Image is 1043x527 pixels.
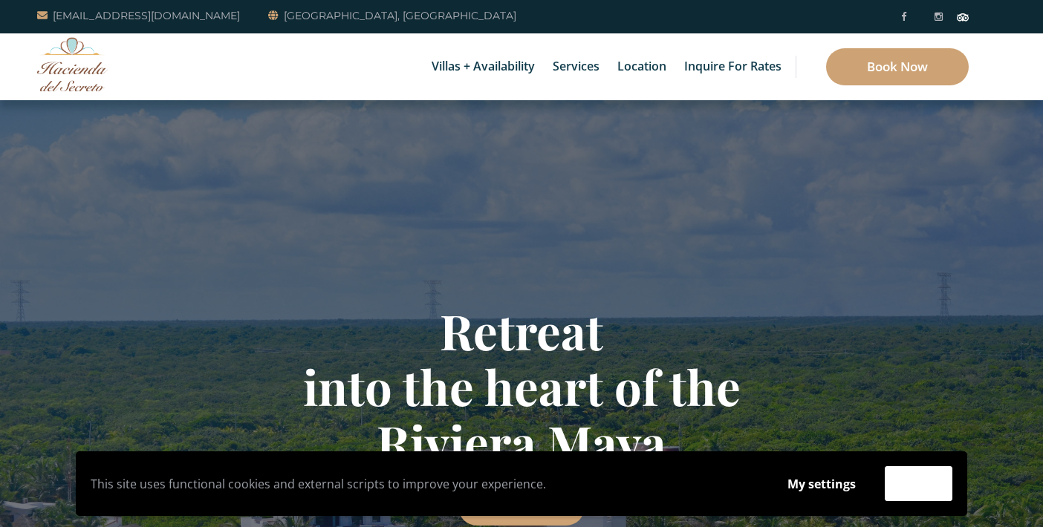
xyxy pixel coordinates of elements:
img: Awesome Logo [37,37,108,91]
a: [EMAIL_ADDRESS][DOMAIN_NAME] [37,7,240,24]
button: My settings [773,467,870,501]
h1: Retreat into the heart of the Riviera Maya [87,303,956,470]
img: Tripadvisor_logomark.svg [957,13,969,21]
button: Accept [885,466,952,501]
p: This site uses functional cookies and external scripts to improve your experience. [91,473,758,495]
a: Services [545,33,607,100]
a: Inquire for Rates [677,33,789,100]
a: Book Now [826,48,969,85]
a: [GEOGRAPHIC_DATA], [GEOGRAPHIC_DATA] [268,7,516,24]
a: Location [610,33,674,100]
a: Villas + Availability [424,33,542,100]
